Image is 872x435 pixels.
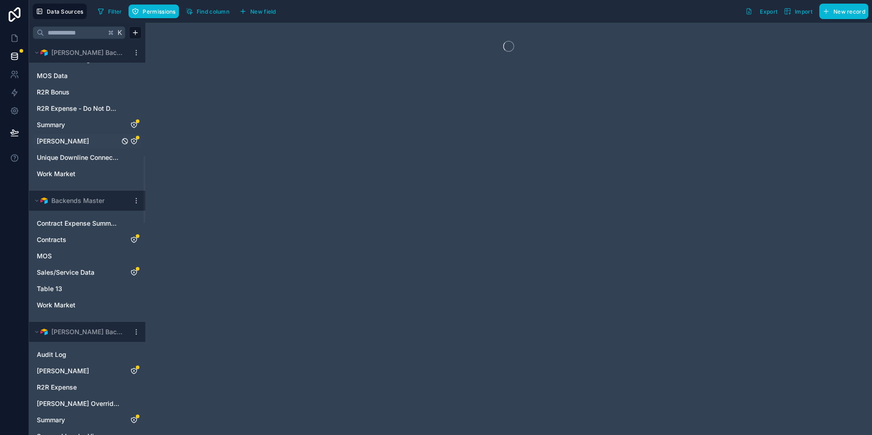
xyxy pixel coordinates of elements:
[37,137,89,146] span: [PERSON_NAME]
[129,5,182,18] a: Permissions
[51,196,104,205] span: Backends Master
[37,284,62,293] span: Table 13
[37,71,68,80] span: MOS Data
[37,235,66,244] span: Contracts
[37,301,75,310] span: Work Market
[33,69,142,83] div: MOS Data
[33,194,129,207] button: Airtable LogoBackends Master
[37,415,119,425] a: Summary
[33,101,142,116] div: R2R Expense - Do Not Delete
[833,8,865,15] span: New record
[37,284,119,293] a: Table 13
[781,4,816,19] button: Import
[40,49,48,56] img: Airtable Logo
[37,252,119,261] a: MOS
[33,216,142,231] div: Contract Expense Summary
[37,252,52,261] span: MOS
[37,268,94,277] span: Sales/Service Data
[33,413,142,427] div: Summary
[33,46,129,59] button: Airtable Logo[PERSON_NAME] Backends
[33,380,142,395] div: R2R Expense
[250,8,276,15] span: New field
[51,327,125,336] span: [PERSON_NAME] Backends
[37,350,66,359] span: Audit Log
[37,219,119,228] a: Contract Expense Summary
[33,282,142,296] div: Table 13
[37,350,119,359] a: Audit Log
[33,150,142,165] div: Unique Downline Connection
[37,415,65,425] span: Summary
[108,8,122,15] span: Filter
[94,5,125,18] button: Filter
[33,167,142,181] div: Work Market
[37,153,119,162] a: Unique Downline Connection
[37,268,119,277] a: Sales/Service Data
[37,137,119,146] a: [PERSON_NAME]
[33,265,142,280] div: Sales/Service Data
[117,30,123,36] span: K
[33,364,142,378] div: Brayden Conner
[40,328,48,336] img: Airtable Logo
[37,383,119,392] a: R2R Expense
[37,71,119,80] a: MOS Data
[37,169,75,178] span: Work Market
[37,104,119,113] a: R2R Expense - Do Not Delete
[33,298,142,312] div: Work Market
[51,48,125,57] span: [PERSON_NAME] Backends
[819,4,868,19] button: New record
[37,88,119,97] a: R2R Bonus
[236,5,279,18] button: New field
[742,4,781,19] button: Export
[37,235,119,244] a: Contracts
[183,5,233,18] button: Find column
[33,85,142,99] div: R2R Bonus
[33,326,129,338] button: Airtable Logo[PERSON_NAME] Backends
[795,8,813,15] span: Import
[816,4,868,19] a: New record
[33,232,142,247] div: Contracts
[197,8,229,15] span: Find column
[760,8,778,15] span: Export
[143,8,175,15] span: Permissions
[37,383,77,392] span: R2R Expense
[37,120,119,129] a: Summary
[37,399,119,408] a: [PERSON_NAME] Overrides
[33,249,142,263] div: MOS
[129,5,178,18] button: Permissions
[40,197,48,204] img: Airtable Logo
[33,134,142,148] div: Tanner Boren
[33,396,142,411] div: Robert Lopez Overrides
[33,347,142,362] div: Audit Log
[33,118,142,132] div: Summary
[37,120,65,129] span: Summary
[47,8,84,15] span: Data Sources
[37,88,69,97] span: R2R Bonus
[37,366,119,376] a: [PERSON_NAME]
[37,366,89,376] span: [PERSON_NAME]
[37,301,119,310] a: Work Market
[33,4,87,19] button: Data Sources
[37,169,119,178] a: Work Market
